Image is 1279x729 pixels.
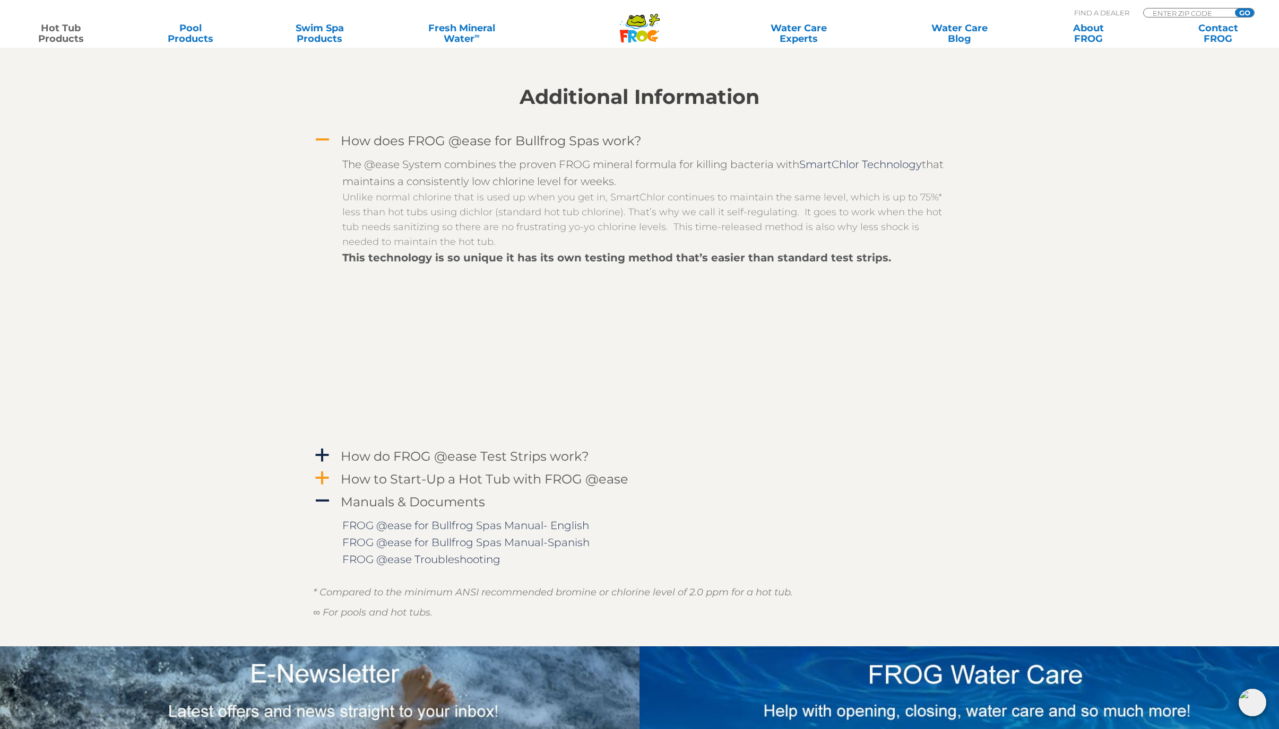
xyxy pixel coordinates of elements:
a: Water CareBlog [909,23,1010,44]
h4: How does FROG @ease for Bullfrog Spas work? [341,134,642,148]
strong: This technology is so unique it has its own testing method that’s easier than standard test strips. [342,251,891,264]
a: A Manuals & Documents [313,492,966,512]
a: FROG @ease for Bullfrog Spas Manual- English [342,519,589,532]
input: GO [1235,8,1254,17]
span: A [314,493,330,509]
p: Unlike normal chlorine that is used up when you get in, SmartChlor continues to maintain the same... [342,190,953,249]
a: Hot TubProducts [11,23,111,44]
em: ∞ For pools and hot tubs. [313,607,433,618]
a: Fresh MineralWater∞ [399,23,524,44]
iframe: FROG® @ease for Bullfrog Spas [499,266,796,433]
a: ContactFROG [1168,23,1268,44]
a: A How does FROG @ease for Bullfrog Spas work? [313,131,966,151]
a: a How to Start-Up a Hot Tub with FROG @ease [313,469,966,489]
a: a How do FROG @ease Test Strips work? [313,446,966,466]
p: Find A Dealer [1074,8,1129,17]
img: openIcon [1239,689,1266,716]
h2: Additional Information [313,85,966,109]
h4: How to Start-Up a Hot Tub with FROG @ease [341,472,628,486]
a: FROG @ease for Bullfrog Spas Manual-Spanish [342,536,590,549]
div: The @ease System combines the proven FROG mineral formula for killing bacteria with that maintain... [342,156,953,190]
a: SmartChlor Technology [799,158,922,171]
a: Swim SpaProducts [270,23,370,44]
a: FROG @ease Troubleshooting [342,553,500,566]
span: a [314,470,330,486]
sup: ∞ [474,31,480,40]
span: A [314,132,330,148]
em: * Compared to the minimum ANSI recommended bromine or chlorine level of 2.0 ppm for a hot tub. [313,586,793,598]
h4: Manuals & Documents [341,495,485,509]
a: Water CareExperts [717,23,880,44]
input: Zip Code Form [1152,8,1223,17]
a: AboutFROG [1039,23,1139,44]
span: a [314,447,330,463]
a: PoolProducts [140,23,241,44]
h4: How do FROG @ease Test Strips work? [341,449,589,463]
